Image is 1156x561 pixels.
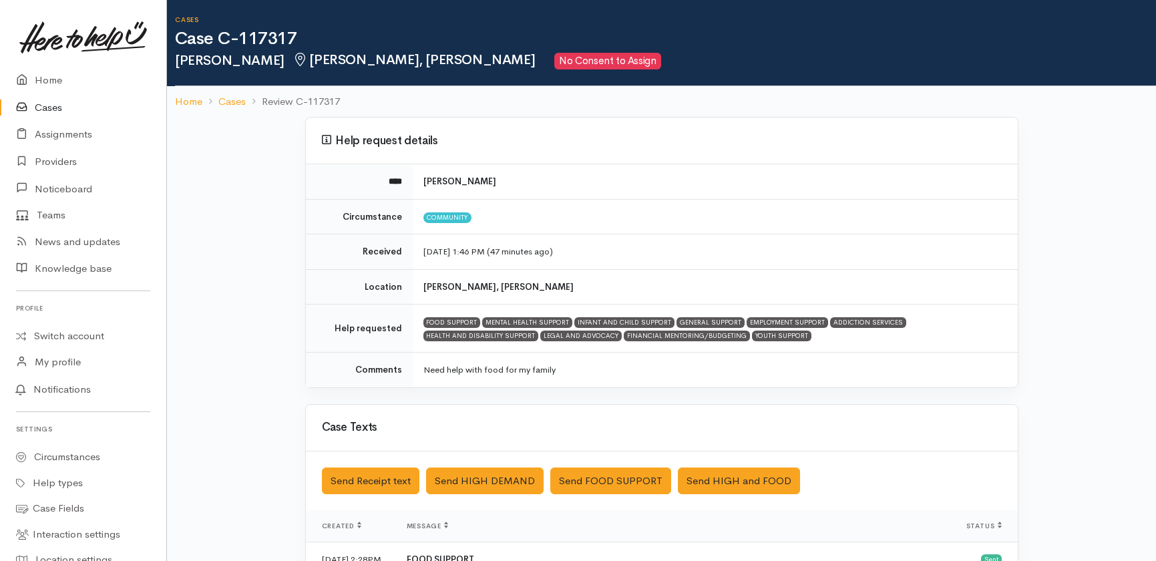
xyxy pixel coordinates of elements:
[322,134,1002,148] h3: Help request details
[423,281,574,293] b: [PERSON_NAME], [PERSON_NAME]
[677,317,745,328] div: GENERAL SUPPORT
[306,234,413,270] td: Received
[16,420,150,438] h6: Settings
[167,86,1156,118] nav: breadcrumb
[16,299,150,317] h6: Profile
[574,317,675,328] div: INFANT AND CHILD SUPPORT
[624,331,750,341] div: FINANCIAL MENTORING/BUDGETING
[752,331,811,341] div: YOUTH SUPPORT
[423,331,539,341] div: HEALTH AND DISABILITY SUPPORT
[293,51,535,68] span: [PERSON_NAME], [PERSON_NAME]
[322,522,362,530] span: Created
[246,94,340,110] li: Review C-117317
[175,29,1156,49] h1: Case C-117317
[554,53,661,69] span: No Consent to Assign
[830,317,906,328] div: ADDICTION SERVICES
[306,269,413,305] td: Location
[407,522,449,530] span: Message
[966,522,1002,530] span: Status
[482,317,572,328] div: MENTAL HEALTH SUPPORT
[218,94,246,110] a: Cases
[322,421,1002,434] h3: Case Texts
[322,467,419,495] button: Send Receipt text
[423,176,496,187] b: [PERSON_NAME]
[175,94,202,110] a: Home
[175,16,1156,23] h6: Cases
[306,353,413,387] td: Comments
[413,234,1018,270] td: [DATE] 1:46 PM (47 minutes ago)
[413,353,1018,387] td: Need help with food for my family
[678,467,800,495] button: Send HIGH and FOOD
[306,199,413,234] td: Circumstance
[550,467,671,495] button: Send FOOD SUPPORT
[423,212,472,223] span: Community
[175,53,1156,69] h2: [PERSON_NAME]
[540,331,622,341] div: LEGAL AND ADVOCACY
[426,467,544,495] button: Send HIGH DEMAND
[747,317,828,328] div: EMPLOYMENT SUPPORT
[306,305,413,353] td: Help requested
[423,317,481,328] div: FOOD SUPPORT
